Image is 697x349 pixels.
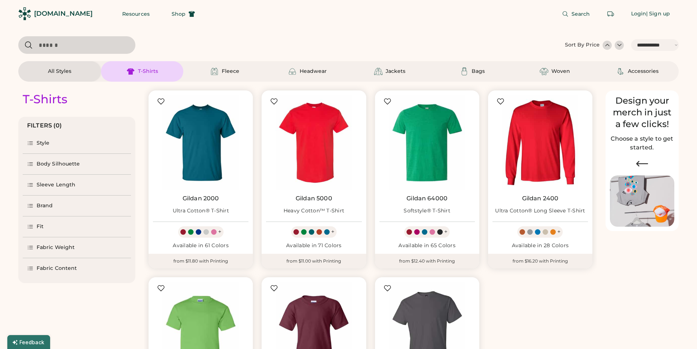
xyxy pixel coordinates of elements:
[374,67,383,76] img: Jackets Icon
[375,254,479,268] div: from $12.40 with Printing
[37,265,77,272] div: Fabric Content
[113,7,158,21] button: Resources
[218,228,221,236] div: +
[18,7,31,20] img: Rendered Logo - Screens
[163,7,204,21] button: Shop
[23,92,67,107] div: T-Shirts
[37,140,50,147] div: Style
[172,11,186,16] span: Shop
[460,67,469,76] img: Bags Icon
[262,254,366,268] div: from $11.00 with Printing
[126,67,135,76] img: T-Shirts Icon
[37,202,53,209] div: Brand
[296,195,332,202] a: Gildan 5000
[34,9,93,18] div: [DOMAIN_NAME]
[37,160,80,168] div: Body Silhouette
[37,244,75,251] div: Fabric Weight
[284,207,344,215] div: Heavy Cotton™ T-Shirt
[551,68,570,75] div: Woven
[379,95,475,190] img: Gildan 64000 Softstyle® T-Shirt
[153,95,248,190] img: Gildan 2000 Ultra Cotton® T-Shirt
[386,68,405,75] div: Jackets
[492,95,588,190] img: Gildan 2400 Ultra Cotton® Long Sleeve T-Shirt
[173,207,229,215] div: Ultra Cotton® T-Shirt
[522,195,559,202] a: Gildan 2400
[222,68,239,75] div: Fleece
[557,228,561,236] div: +
[616,67,625,76] img: Accessories Icon
[37,181,75,189] div: Sleeve Length
[288,67,297,76] img: Headwear Icon
[610,134,674,152] h2: Choose a style to get started.
[37,223,44,230] div: Fit
[628,68,659,75] div: Accessories
[331,228,334,236] div: +
[603,7,618,21] button: Retrieve an order
[149,254,253,268] div: from $11.80 with Printing
[610,95,674,130] div: Design your merch in just a few clicks!
[404,207,450,215] div: Softstyle® T-Shirt
[540,67,548,76] img: Woven Icon
[646,10,670,18] div: | Sign up
[495,207,585,215] div: Ultra Cotton® Long Sleeve T-Shirt
[553,7,599,21] button: Search
[266,242,361,249] div: Available in 71 Colors
[138,68,158,75] div: T-Shirts
[631,10,647,18] div: Login
[406,195,447,202] a: Gildan 64000
[492,242,588,249] div: Available in 28 Colors
[444,228,447,236] div: +
[210,67,219,76] img: Fleece Icon
[472,68,485,75] div: Bags
[300,68,327,75] div: Headwear
[153,242,248,249] div: Available in 61 Colors
[379,242,475,249] div: Available in 65 Colors
[183,195,219,202] a: Gildan 2000
[27,121,62,130] div: FILTERS (0)
[488,254,592,268] div: from $16.20 with Printing
[48,68,71,75] div: All Styles
[610,175,674,227] img: Image of Lisa Congdon Eye Print on T-Shirt and Hat
[266,95,361,190] img: Gildan 5000 Heavy Cotton™ T-Shirt
[572,11,590,16] span: Search
[565,41,600,49] div: Sort By Price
